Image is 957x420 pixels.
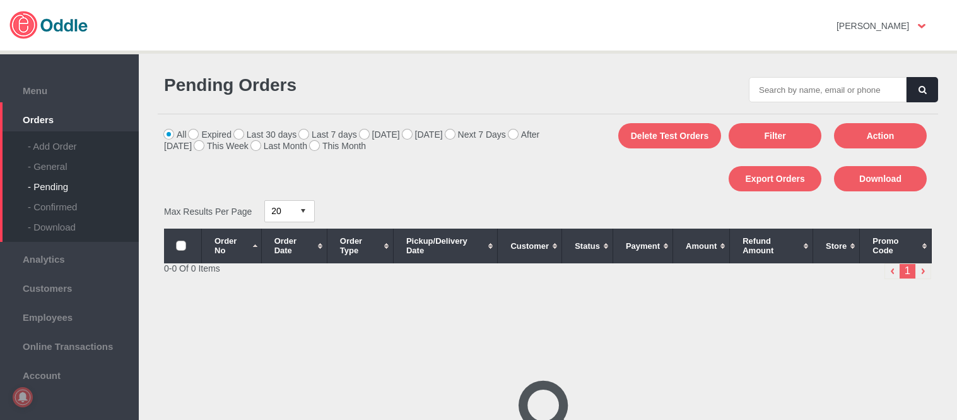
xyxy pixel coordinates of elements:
[28,131,139,152] div: - Add Order
[310,141,366,151] label: This Month
[28,212,139,232] div: - Download
[299,129,357,140] label: Last 7 days
[194,141,249,151] label: This Week
[164,129,187,140] label: All
[360,129,400,140] label: [DATE]
[402,129,443,140] label: [DATE]
[445,129,506,140] label: Next 7 Days
[6,111,132,125] span: Orders
[884,263,900,279] img: left-arrow-small.png
[730,229,813,263] th: Refund Amount
[28,152,139,172] div: - General
[164,263,220,273] span: 0-0 Of 0 Items
[234,129,296,140] label: Last 30 days
[860,229,932,263] th: Promo Code
[6,367,132,381] span: Account
[202,229,262,263] th: Order No
[729,166,821,191] button: Export Orders
[837,21,909,31] strong: [PERSON_NAME]
[393,229,498,263] th: Pickup/Delivery Date
[164,206,252,216] span: Max Results Per Page
[834,166,927,191] button: Download
[261,229,327,263] th: Order Date
[613,229,672,263] th: Payment
[918,24,925,28] img: user-option-arrow.png
[498,229,562,263] th: Customer
[327,229,393,263] th: Order Type
[6,82,132,96] span: Menu
[813,229,860,263] th: Store
[6,280,132,294] span: Customers
[164,75,542,95] h1: Pending Orders
[251,141,307,151] label: Last Month
[834,123,927,148] button: Action
[189,129,231,140] label: Expired
[915,263,931,279] img: right-arrow.png
[900,263,915,279] li: 1
[6,338,132,352] span: Online Transactions
[28,192,139,212] div: - Confirmed
[673,229,730,263] th: Amount
[28,172,139,192] div: - Pending
[6,309,132,323] span: Employees
[729,123,821,148] button: Filter
[618,123,721,148] button: Delete Test Orders
[562,229,613,263] th: Status
[749,77,907,102] input: Search by name, email or phone
[6,251,132,265] span: Analytics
